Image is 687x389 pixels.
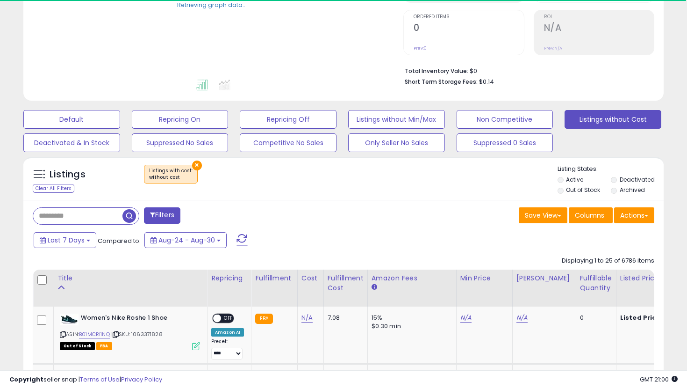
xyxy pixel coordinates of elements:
button: Repricing Off [240,110,336,129]
button: Listings without Cost [565,110,661,129]
div: seller snap | | [9,375,162,384]
button: Repricing On [132,110,229,129]
div: [PERSON_NAME] [516,273,572,283]
div: Fulfillable Quantity [580,273,612,293]
h5: Listings [50,168,86,181]
div: Fulfillment Cost [328,273,364,293]
div: Title [57,273,203,283]
p: Listing States: [558,165,664,174]
div: Amazon AI [211,328,244,337]
span: OFF [221,315,236,323]
button: Aug-24 - Aug-30 [144,232,227,248]
div: Amazon Fees [372,273,452,283]
span: Columns [575,211,604,220]
small: Amazon Fees. [372,283,377,292]
div: 15% [372,314,449,322]
span: Last 7 Days [48,235,85,245]
span: Listings with cost : [149,167,193,181]
button: Only Seller No Sales [348,133,445,152]
div: Displaying 1 to 25 of 6786 items [562,257,654,265]
button: Suppressed 0 Sales [457,133,553,152]
b: Total Inventory Value: [405,67,468,75]
b: Listed Price: [620,313,663,322]
a: N/A [516,313,528,323]
button: Deactivated & In Stock [23,133,120,152]
label: Archived [620,186,645,194]
div: 7.08 [328,314,360,322]
small: Prev: 0 [414,45,427,51]
span: 2025-09-7 21:00 GMT [640,375,678,384]
div: Retrieving graph data.. [177,0,245,9]
a: Privacy Policy [121,375,162,384]
div: Repricing [211,273,247,283]
button: Suppressed No Sales [132,133,229,152]
button: Columns [569,207,613,223]
span: | SKU: 1063371828 [111,330,163,338]
span: FBA [96,342,112,350]
span: Aug-24 - Aug-30 [158,235,215,245]
div: Fulfillment [255,273,293,283]
div: ASIN: [60,314,200,349]
small: FBA [255,314,272,324]
label: Deactivated [620,176,655,183]
div: Clear All Filters [33,184,74,193]
div: without cost [149,174,193,181]
label: Out of Stock [566,186,600,194]
div: $0.30 min [372,322,449,330]
div: Min Price [460,273,508,283]
span: All listings that are currently out of stock and unavailable for purchase on Amazon [60,342,95,350]
b: Short Term Storage Fees: [405,78,478,86]
button: Default [23,110,120,129]
img: 31vJ3TPk-2L._SL40_.jpg [60,314,79,325]
b: Women's Nike Roshe 1 Shoe [81,314,194,325]
span: $0.14 [479,77,494,86]
div: 0 [580,314,609,322]
button: Actions [614,207,654,223]
small: Prev: N/A [544,45,562,51]
a: N/A [301,313,313,323]
button: Competitive No Sales [240,133,336,152]
button: Save View [519,207,567,223]
a: B01MCRI1NQ [79,330,110,338]
h2: N/A [544,22,654,35]
a: Terms of Use [80,375,120,384]
button: Last 7 Days [34,232,96,248]
div: Cost [301,273,320,283]
a: N/A [460,313,472,323]
div: Preset: [211,338,244,360]
button: Listings without Min/Max [348,110,445,129]
span: Compared to: [98,236,141,245]
li: $0 [405,65,647,76]
button: Filters [144,207,180,224]
label: Active [566,176,583,183]
span: ROI [544,15,654,20]
span: Ordered Items [414,15,523,20]
button: Non Competitive [457,110,553,129]
button: × [192,161,202,170]
strong: Copyright [9,375,43,384]
h2: 0 [414,22,523,35]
